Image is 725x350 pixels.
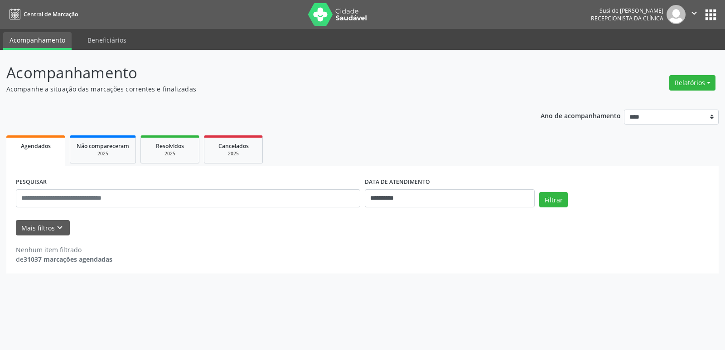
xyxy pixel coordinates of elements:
[21,142,51,150] span: Agendados
[16,245,112,254] div: Nenhum item filtrado
[686,5,703,24] button: 
[24,10,78,18] span: Central de Marcação
[218,142,249,150] span: Cancelados
[211,150,256,157] div: 2025
[689,8,699,18] i: 
[77,150,129,157] div: 2025
[16,175,47,189] label: PESQUISAR
[147,150,193,157] div: 2025
[77,142,129,150] span: Não compareceram
[669,75,715,91] button: Relatórios
[81,32,133,48] a: Beneficiários
[539,192,568,207] button: Filtrar
[6,7,78,22] a: Central de Marcação
[541,110,621,121] p: Ano de acompanhamento
[16,220,70,236] button: Mais filtroskeyboard_arrow_down
[591,14,663,22] span: Recepcionista da clínica
[591,7,663,14] div: Susi de [PERSON_NAME]
[16,254,112,264] div: de
[24,255,112,264] strong: 31037 marcações agendadas
[365,175,430,189] label: DATA DE ATENDIMENTO
[667,5,686,24] img: img
[55,223,65,233] i: keyboard_arrow_down
[156,142,184,150] span: Resolvidos
[3,32,72,50] a: Acompanhamento
[6,62,505,84] p: Acompanhamento
[6,84,505,94] p: Acompanhe a situação das marcações correntes e finalizadas
[703,7,719,23] button: apps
